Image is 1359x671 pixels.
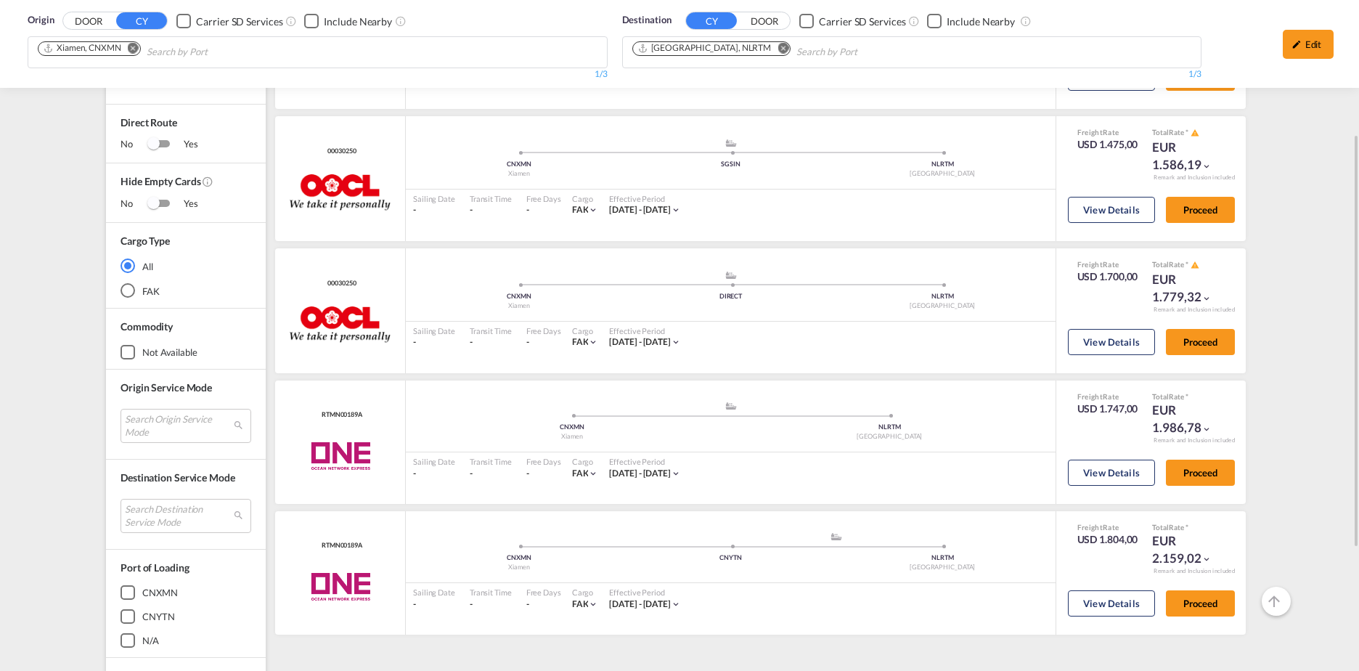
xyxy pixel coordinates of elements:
md-icon: assets/icons/custom/ship-fill.svg [722,139,740,147]
div: EUR 1.586,19 [1152,139,1225,174]
md-icon: icon-alert [1191,261,1199,269]
div: [GEOGRAPHIC_DATA] [731,432,1049,442]
md-checkbox: Checkbox No Ink [927,13,1015,28]
div: Contract / Rate Agreement / Tariff / Spot Pricing Reference Number: 00030250 [324,279,356,288]
div: 13 Aug 2025 - 31 Aug 2025 [609,598,671,611]
div: EUR 1.986,78 [1152,402,1225,436]
div: Cargo Type [121,234,170,248]
div: USD 1.804,00 [1077,532,1138,547]
div: Total Rate [1152,522,1225,532]
div: Transit Time [470,587,512,598]
span: FAK [572,468,589,479]
div: Xiamen, CNXMN [43,42,121,54]
button: DOOR [739,13,790,30]
md-icon: assets/icons/custom/ship-fill.svg [828,533,845,540]
md-icon: icon-alert [1191,129,1199,137]
button: Remove [118,42,140,57]
div: Effective Period [609,456,681,467]
md-icon: Unchecked: Ignores neighbouring ports when fetching rates.Checked : Includes neighbouring ports w... [1020,15,1032,27]
div: Freight Rate [1077,127,1138,137]
div: N/A [142,634,159,647]
img: ONE [294,438,386,474]
div: Include Nearby [324,15,392,29]
div: Free Days [526,456,561,467]
div: [GEOGRAPHIC_DATA] [836,563,1048,572]
div: Sailing Date [413,325,455,336]
span: RTMN00189A [318,541,362,550]
md-icon: Unchecked: Search for CY (Container Yard) services for all selected carriers.Checked : Search for... [285,15,297,27]
button: Remove [768,42,790,57]
md-icon: icon-chevron-down [671,468,681,479]
button: DOOR [63,13,114,30]
div: Effective Period [609,587,681,598]
button: CY [686,12,737,29]
div: 13 Aug 2025 - 31 Aug 2025 [609,468,671,480]
div: Include Nearby [947,15,1015,29]
div: Xiamen [413,563,625,572]
div: CNYTN [142,610,175,623]
md-icon: icon-chevron-down [588,337,598,347]
button: CY [116,12,167,29]
div: icon-pencilEdit [1283,30,1334,59]
span: Destination [622,13,672,28]
md-chips-wrap: Chips container. Use arrow keys to select chips. [630,37,941,64]
md-checkbox: CNXMN [121,585,251,600]
div: CNXMN [142,586,178,599]
md-icon: icon-chevron-down [671,337,681,347]
button: View Details [1068,460,1155,486]
span: Yes [169,137,198,152]
div: Contract / Rate Agreement / Tariff / Spot Pricing Reference Number: RTMN00189A [318,541,362,550]
div: Freight Rate [1077,522,1138,532]
div: Free Days [526,193,561,204]
div: 1/3 [622,68,1202,81]
md-checkbox: Checkbox No Ink [176,13,282,28]
div: Total Rate [1152,391,1225,402]
md-icon: icon-chevron-down [588,599,598,609]
div: - [526,598,529,611]
md-icon: assets/icons/custom/ship-fill.svg [722,272,740,279]
div: - [470,468,512,480]
div: NLRTM [836,292,1048,301]
span: FAK [572,204,589,215]
div: Contract / Rate Agreement / Tariff / Spot Pricing Reference Number: 00030250 [324,147,356,156]
md-icon: icon-chevron-down [1201,293,1212,304]
button: Proceed [1166,329,1235,355]
md-icon: icon-chevron-down [588,468,598,479]
button: icon-alert [1189,128,1199,139]
span: Yes [169,197,198,211]
div: CNXMN [413,553,625,563]
span: [DATE] - [DATE] [609,598,671,609]
button: View Details [1068,197,1155,223]
div: [GEOGRAPHIC_DATA] [836,169,1048,179]
div: Remark and Inclusion included [1143,436,1246,444]
div: Cargo [572,193,599,204]
div: - [413,468,455,480]
div: Transit Time [470,325,512,336]
div: Free Days [526,587,561,598]
div: - [526,468,529,480]
button: View Details [1068,590,1155,617]
input: Search by Port [147,41,285,64]
div: Cargo [572,587,599,598]
button: Go to Top [1262,587,1291,616]
span: Port of Loading [121,561,189,574]
div: Press delete to remove this chip. [637,42,775,54]
span: No [121,197,147,211]
input: Search by Port [796,41,934,64]
button: Proceed [1166,590,1235,617]
div: Xiamen [413,301,625,311]
span: Subject to Remarks [1184,128,1190,137]
md-icon: Unchecked: Search for CY (Container Yard) services for all selected carriers.Checked : Search for... [908,15,920,27]
div: - [413,204,455,216]
div: USD 1.700,00 [1077,269,1138,284]
div: 23 Aug 2025 - 31 Aug 2025 [609,204,671,216]
div: Total Rate [1152,259,1225,271]
div: - [413,336,455,349]
div: Effective Period [609,325,681,336]
span: Destination Service Mode [121,471,235,484]
md-icon: icon-pencil [1291,39,1302,49]
div: Carrier SD Services [819,15,905,29]
div: CNXMN [413,292,625,301]
div: - [470,204,512,216]
img: OOCL [290,174,391,211]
